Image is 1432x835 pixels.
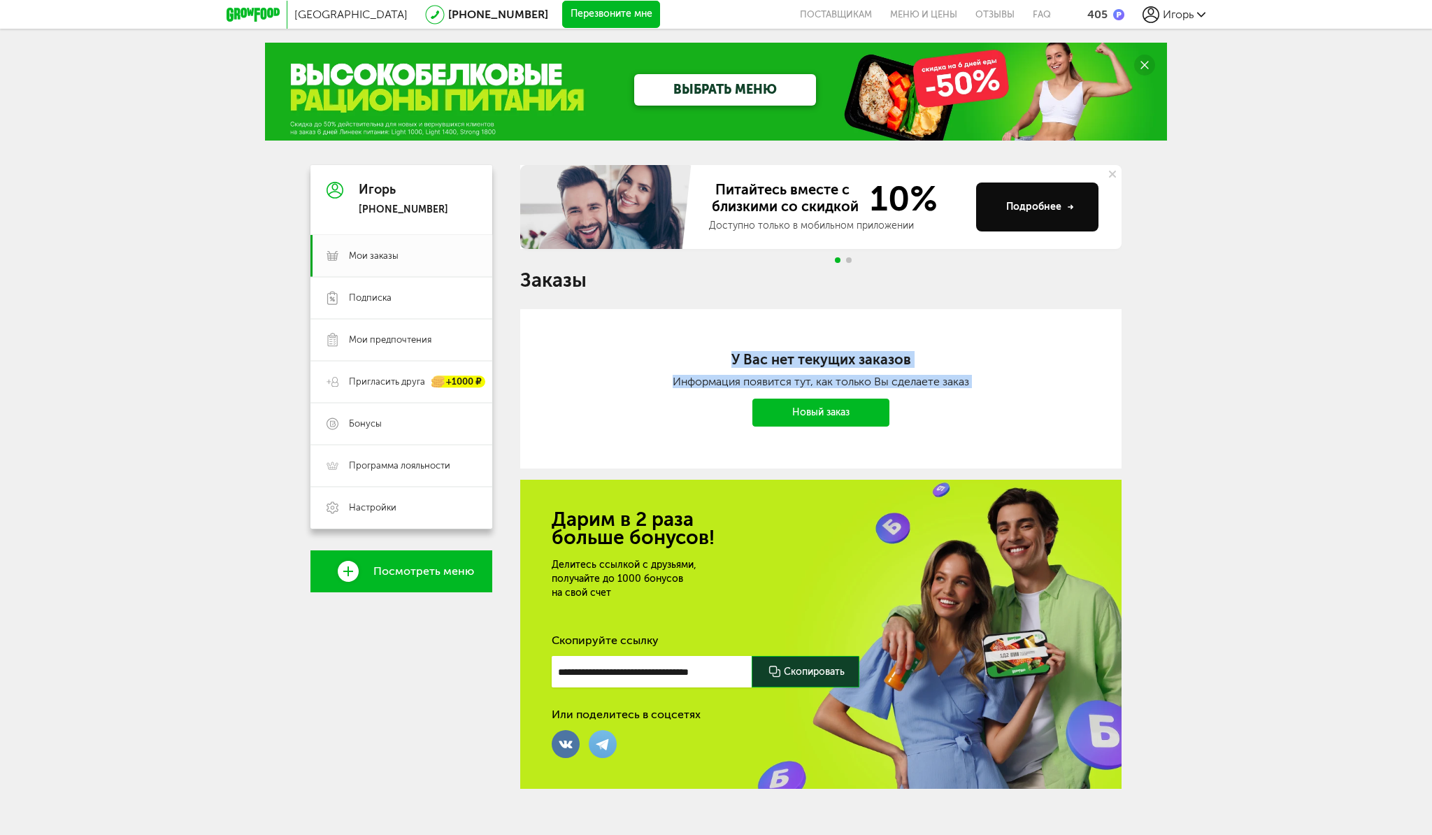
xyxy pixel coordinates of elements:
[709,181,861,216] span: Питайтесь вместе с близкими со скидкой
[552,708,701,722] div: Или поделитесь в соцсетях
[310,403,492,445] a: Бонусы
[576,351,1066,368] h2: У Вас нет текущих заказов
[349,292,392,304] span: Подписка
[310,361,492,403] a: Пригласить друга +1000 ₽
[310,487,492,529] a: Настройки
[835,257,840,263] span: Go to slide 1
[310,319,492,361] a: Мои предпочтения
[1087,8,1108,21] div: 405
[576,375,1066,388] div: Информация появится тут, как только Вы сделаете заказ
[349,250,399,262] span: Мои заказы
[359,204,448,216] div: [PHONE_NUMBER]
[1006,200,1074,214] div: Подробнее
[634,74,816,106] a: ВЫБРАТЬ МЕНЮ
[448,8,548,21] a: [PHONE_NUMBER]
[709,219,965,233] div: Доступно только в мобильном приложении
[432,376,485,388] div: +1000 ₽
[373,565,474,578] span: Посмотреть меню
[310,445,492,487] a: Программа лояльности
[752,399,889,427] a: Новый заказ
[562,1,660,29] button: Перезвоните мне
[861,181,938,216] span: 10%
[310,235,492,277] a: Мои заказы
[846,257,852,263] span: Go to slide 2
[976,183,1098,231] button: Подробнее
[294,8,408,21] span: [GEOGRAPHIC_DATA]
[349,334,431,346] span: Мои предпочтения
[552,634,1090,648] div: Скопируйте ссылку
[359,183,448,197] div: Игорь
[349,501,396,514] span: Настройки
[1113,9,1124,20] img: bonus_p.2f9b352.png
[349,376,425,388] span: Пригласить друга
[520,165,695,249] img: family-banner.579af9d.jpg
[349,459,450,472] span: Программа лояльности
[552,558,878,600] div: Делитесь ссылкой с друзьями, получайте до 1000 бонусов на свой счет
[552,511,1090,547] h2: Дарим в 2 раза больше бонусов!
[310,550,492,592] a: Посмотреть меню
[1163,8,1194,21] span: Игорь
[520,271,1122,290] h1: Заказы
[310,277,492,319] a: Подписка
[349,418,382,430] span: Бонусы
